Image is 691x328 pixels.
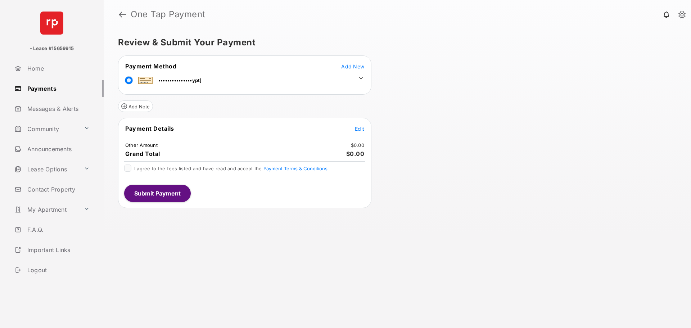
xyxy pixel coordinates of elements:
[131,10,206,19] strong: One Tap Payment
[12,140,104,158] a: Announcements
[12,201,81,218] a: My Apartment
[12,80,104,97] a: Payments
[341,63,364,70] button: Add New
[40,12,63,35] img: svg+xml;base64,PHN2ZyB4bWxucz0iaHR0cDovL3d3dy53My5vcmcvMjAwMC9zdmciIHdpZHRoPSI2NCIgaGVpZ2h0PSI2NC...
[12,100,104,117] a: Messages & Alerts
[355,126,364,132] span: Edit
[346,150,365,157] span: $0.00
[351,142,365,148] td: $0.00
[30,45,74,52] p: - Lease #15659915
[125,150,160,157] span: Grand Total
[118,38,671,47] h5: Review & Submit Your Payment
[124,185,191,202] button: Submit Payment
[355,125,364,132] button: Edit
[134,166,328,171] span: I agree to the fees listed and have read and accept the
[12,120,81,138] a: Community
[125,125,174,132] span: Payment Details
[263,166,328,171] button: I agree to the fees listed and have read and accept the
[12,221,104,238] a: F.A.Q.
[12,241,92,259] a: Important Links
[12,60,104,77] a: Home
[341,63,364,69] span: Add New
[158,77,202,83] span: •••••••••••••••ypt]
[125,63,176,70] span: Payment Method
[12,181,104,198] a: Contact Property
[12,261,104,279] a: Logout
[118,100,153,112] button: Add Note
[12,161,81,178] a: Lease Options
[125,142,158,148] td: Other Amount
